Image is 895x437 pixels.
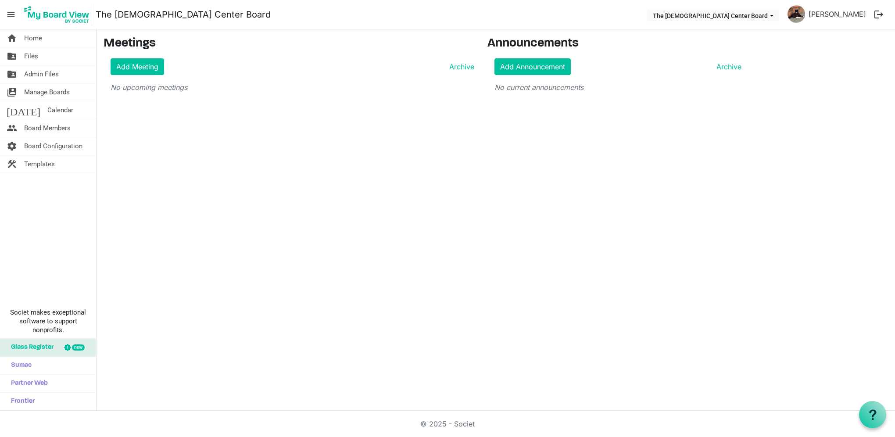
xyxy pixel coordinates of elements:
[494,58,571,75] a: Add Announcement
[72,344,85,351] div: new
[805,5,870,23] a: [PERSON_NAME]
[24,47,38,65] span: Files
[420,419,475,428] a: © 2025 - Societ
[7,65,17,83] span: folder_shared
[24,65,59,83] span: Admin Files
[24,119,71,137] span: Board Members
[7,393,35,410] span: Frontier
[96,6,271,23] a: The [DEMOGRAPHIC_DATA] Center Board
[111,58,164,75] a: Add Meeting
[4,308,92,334] span: Societ makes exceptional software to support nonprofits.
[47,101,73,119] span: Calendar
[7,137,17,155] span: settings
[7,119,17,137] span: people
[7,155,17,173] span: construction
[788,5,805,23] img: el-DYUlb0S8XfxGYDI5b_ZL4IW-PUmsRY2FRSCZNfQdJJilJo0lfquUxSxtyWKX1rXzE2N0WMmIsrrdbiKZs5w_thumb.png
[111,82,474,93] p: No upcoming meetings
[24,137,82,155] span: Board Configuration
[647,9,779,21] button: The LGBT Center Board dropdownbutton
[104,36,474,51] h3: Meetings
[7,339,54,356] span: Glass Register
[7,83,17,101] span: switch_account
[487,36,748,51] h3: Announcements
[7,47,17,65] span: folder_shared
[870,5,888,24] button: logout
[7,357,32,374] span: Sumac
[494,82,741,93] p: No current announcements
[7,29,17,47] span: home
[7,375,48,392] span: Partner Web
[3,6,19,23] span: menu
[24,155,55,173] span: Templates
[446,61,474,72] a: Archive
[24,29,42,47] span: Home
[21,4,92,25] img: My Board View Logo
[24,83,70,101] span: Manage Boards
[7,101,40,119] span: [DATE]
[21,4,96,25] a: My Board View Logo
[713,61,741,72] a: Archive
